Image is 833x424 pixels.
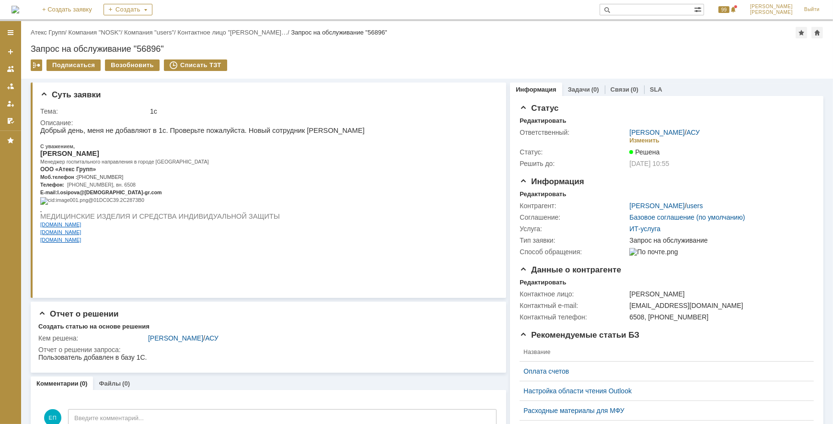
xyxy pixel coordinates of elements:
[523,387,802,395] a: Настройка области чтения Outlook
[629,129,684,136] a: [PERSON_NAME]
[520,190,566,198] div: Редактировать
[629,202,684,210] a: [PERSON_NAME]
[40,90,101,99] span: Суть заявки
[37,47,83,53] span: [PHONE_NUMBER]
[629,160,669,167] span: [DATE] 10:55
[629,129,700,136] div: /
[520,160,627,167] div: Решить до:
[17,63,19,69] span: l
[629,213,745,221] a: Базовое соглашение (по умолчанию)
[629,202,703,210] div: /
[520,202,627,210] div: Контрагент:
[31,44,823,54] div: Запрос на обслуживание "56896"
[5,63,15,69] span: mail
[750,4,793,10] span: [PERSON_NAME]
[19,63,20,69] span: .
[3,79,18,94] a: Заявки в моей ответственности
[520,302,627,309] div: Контактный e-mail:
[520,117,566,125] div: Редактировать
[31,59,42,71] div: Работа с массовостью
[177,29,288,36] a: Контактное лицо "[PERSON_NAME]…
[38,323,150,330] div: Создать статью на основе решения
[111,63,122,69] span: com
[69,29,121,36] a: Компания "NOSK"
[31,29,69,36] div: /
[629,302,809,309] div: [EMAIL_ADDRESS][DOMAIN_NAME]
[3,96,18,111] a: Мои заявки
[611,86,629,93] a: Связи
[629,225,660,233] a: ИТ-услуга
[20,63,39,69] span: osipova
[99,380,121,387] a: Файлы
[177,29,291,36] div: /
[104,4,152,15] div: Создать
[629,137,659,144] div: Изменить
[629,313,809,321] div: 6508, [PHONE_NUMBER]
[629,236,809,244] div: Запрос на обслуживание
[811,27,823,38] div: Сделать домашней страницей
[3,44,18,59] a: Создать заявку
[38,346,494,353] div: Отчет о решении запроса:
[291,29,387,36] div: Запрос на обслуживание "56896"
[568,86,590,93] a: Задачи
[520,225,627,233] div: Услуга:
[520,213,627,221] div: Соглашение:
[122,380,130,387] div: (0)
[3,113,18,129] a: Мои согласования
[3,63,5,69] span: -
[80,380,88,387] div: (0)
[520,313,627,321] div: Контактный телефон:
[718,6,729,13] span: 99
[148,334,492,342] div: /
[36,380,79,387] a: Комментарии
[520,265,621,274] span: Данные о контрагенте
[520,236,627,244] div: Тип заявки:
[750,10,793,15] span: [PERSON_NAME]
[3,61,18,77] a: Заявки на командах
[520,343,806,362] th: Название
[38,334,146,342] div: Кем решена:
[39,63,44,69] span: @
[103,63,104,69] span: -
[520,104,558,113] span: Статус
[148,334,203,342] a: [PERSON_NAME]
[124,29,174,36] a: Компания "users"
[15,63,17,69] span: :
[520,279,566,286] div: Редактировать
[631,86,638,93] div: (0)
[694,4,704,13] span: Расширенный поиск
[523,367,802,375] a: Оплата счетов
[150,107,492,115] div: 1с
[523,407,802,414] a: Расходные материалы для МФУ
[40,119,494,127] div: Описание:
[520,129,627,136] div: Ответственный:
[110,63,111,69] span: .
[69,29,124,36] div: /
[520,248,627,256] div: Способ обращения:
[520,177,584,186] span: Информация
[650,86,662,93] a: SLA
[591,86,599,93] div: (0)
[27,55,95,61] span: [PHONE_NUMBER], вн. 6508
[104,63,110,69] span: gr
[796,27,807,38] div: Добавить в избранное
[205,334,219,342] a: АСУ
[12,6,19,13] a: Перейти на домашнюю страницу
[629,290,809,298] div: [PERSON_NAME]
[520,330,639,340] span: Рекомендуемые статьи БЗ
[12,6,19,13] img: logo
[44,63,103,69] span: [DEMOGRAPHIC_DATA]
[40,107,148,115] div: Тема:
[686,202,703,210] a: users
[520,290,627,298] div: Контактное лицо:
[124,29,177,36] div: /
[520,148,627,156] div: Статус:
[686,129,700,136] a: АСУ
[31,29,65,36] a: Атекс Групп
[516,86,556,93] a: Информация
[629,248,678,256] img: По почте.png
[38,309,118,318] span: Отчет о решении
